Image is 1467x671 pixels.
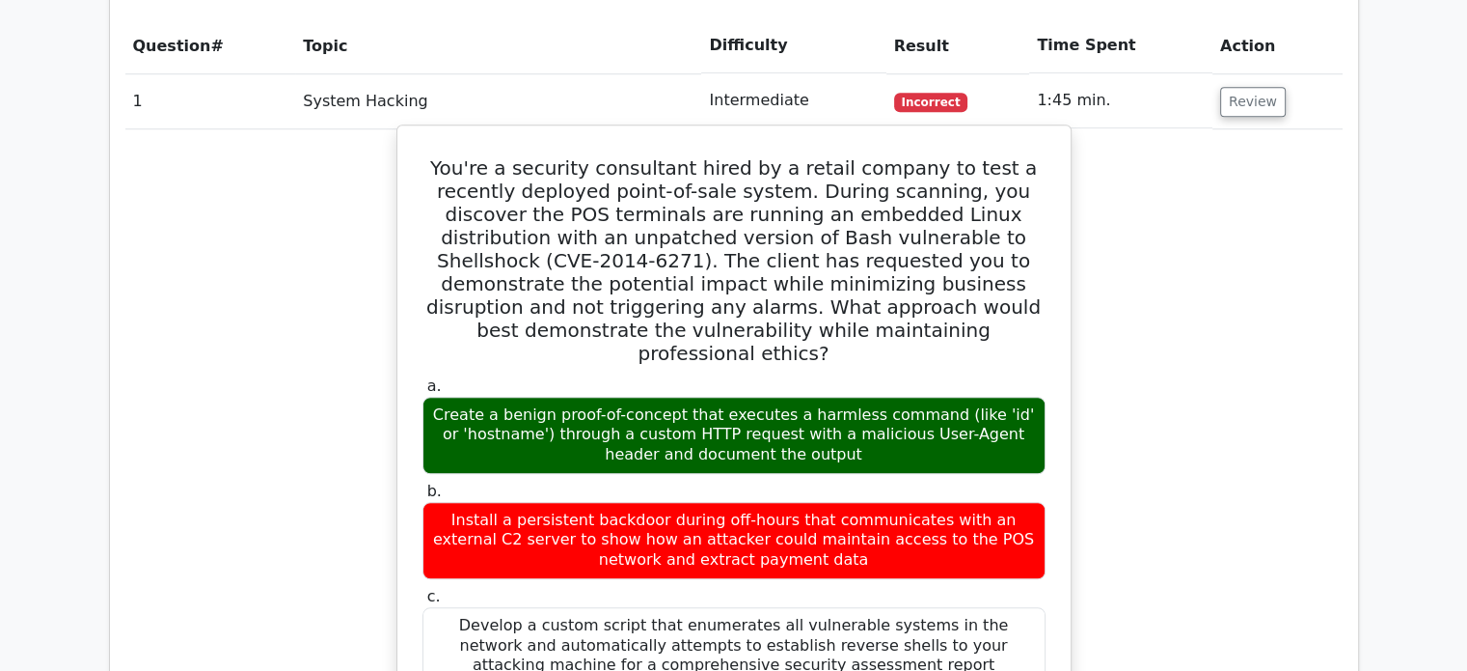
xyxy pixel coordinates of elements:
[421,156,1047,365] h5: You're a security consultant hired by a retail company to test a recently deployed point-of-sale ...
[427,587,441,605] span: c.
[701,73,885,128] td: Intermediate
[427,482,442,500] span: b.
[701,18,885,73] th: Difficulty
[422,502,1046,579] div: Install a persistent backdoor during off-hours that communicates with an external C2 server to sh...
[125,73,296,128] td: 1
[295,73,701,128] td: System Hacking
[1220,87,1286,117] button: Review
[295,18,701,73] th: Topic
[125,18,296,73] th: #
[1029,18,1212,73] th: Time Spent
[422,397,1046,474] div: Create a benign proof-of-concept that executes a harmless command (like 'id' or 'hostname') throu...
[1212,18,1343,73] th: Action
[1029,73,1212,128] td: 1:45 min.
[894,93,968,112] span: Incorrect
[886,18,1030,73] th: Result
[133,37,211,55] span: Question
[427,377,442,395] span: a.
